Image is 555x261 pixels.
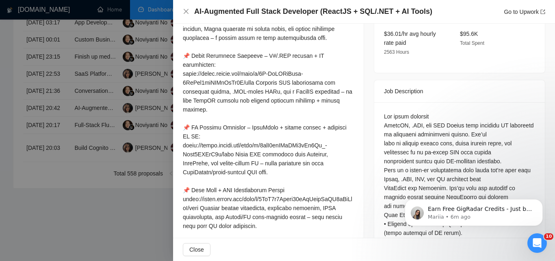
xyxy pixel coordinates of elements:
div: Job Description [384,80,535,102]
span: 10 [544,233,553,240]
iframe: Intercom live chat [527,233,547,253]
span: $36.01/hr avg hourly rate paid [384,31,436,46]
button: Close [183,8,189,15]
span: Close [189,245,204,254]
h4: AI-Augmented Full Stack Developer (ReactJS + SQL/.NET + AI Tools) [194,7,432,17]
span: close [183,8,189,15]
span: $95.6K [460,31,478,37]
span: export [540,9,545,14]
button: Close [183,243,210,256]
span: 2563 Hours [384,49,409,55]
a: Go to Upworkexport [504,9,545,15]
iframe: Intercom notifications message [392,182,555,239]
span: Total Spent [460,40,484,46]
